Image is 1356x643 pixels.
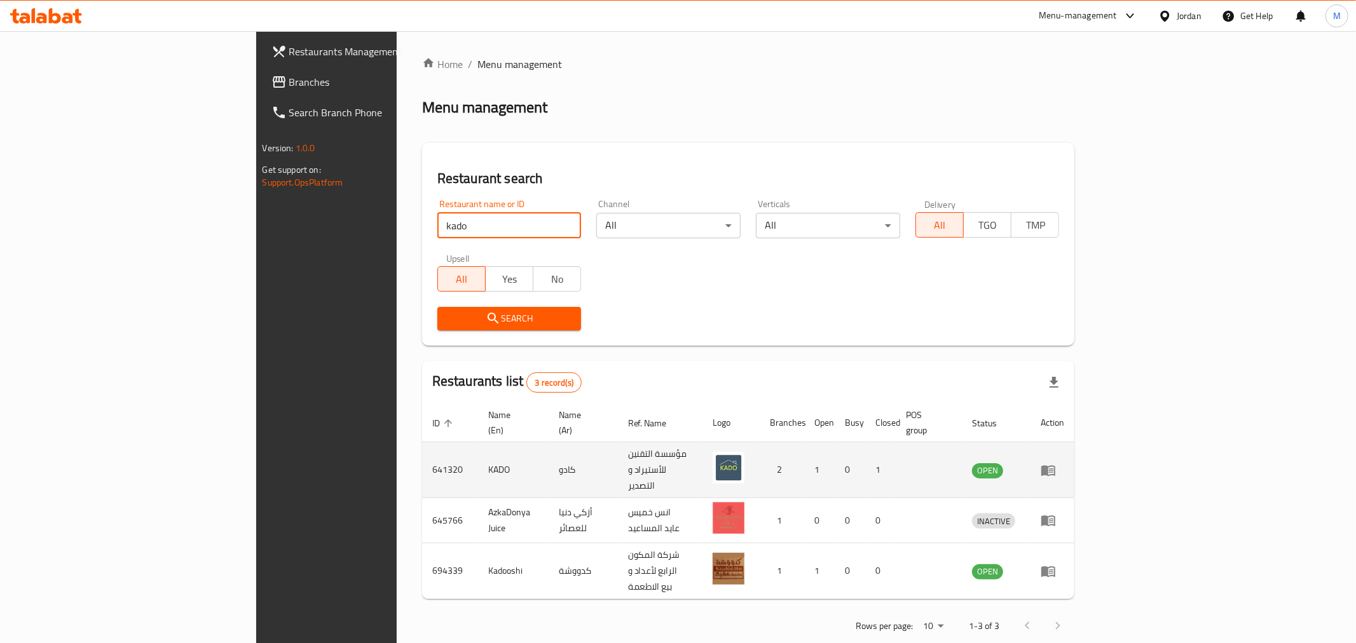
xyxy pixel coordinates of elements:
span: POS group [906,407,947,438]
td: 1 [760,498,804,543]
button: TMP [1011,212,1059,238]
span: Search [448,311,572,327]
button: All [437,266,486,292]
div: Menu-management [1039,8,1117,24]
td: 0 [865,543,896,599]
span: Name (En) [488,407,534,438]
span: ID [432,416,456,431]
div: Rows per page: [918,617,949,636]
span: Status [972,416,1013,431]
p: Rows per page: [856,618,913,634]
td: 0 [835,442,865,498]
td: 1 [865,442,896,498]
div: Menu [1041,513,1064,528]
span: INACTIVE [972,514,1015,529]
div: All [596,213,741,238]
div: Export file [1039,367,1069,398]
td: 0 [835,543,865,599]
input: Search for restaurant name or ID.. [437,213,582,238]
td: كدووشة [549,543,617,599]
p: 1-3 of 3 [969,618,999,634]
span: Name (Ar) [559,407,602,438]
h2: Restaurants list [432,372,582,393]
button: TGO [963,212,1011,238]
nav: breadcrumb [422,57,1075,72]
td: 1 [760,543,804,599]
label: Upsell [446,254,470,262]
span: Get support on: [263,161,321,178]
span: No [538,270,576,288]
span: Version: [263,140,294,156]
td: مؤسسة التقنين للأستيراد و التصدير [618,442,703,498]
span: TMP [1017,216,1054,234]
span: OPEN [972,564,1003,579]
span: All [921,216,959,234]
td: 1 [804,543,835,599]
td: 0 [835,498,865,543]
button: Yes [485,266,533,292]
span: 3 record(s) [527,377,581,389]
td: أزكي دنيا للعصائر [549,498,617,543]
td: KADO [478,442,549,498]
td: Kadooshi [478,543,549,599]
button: No [533,266,581,292]
span: All [443,270,481,288]
div: OPEN [972,463,1003,478]
span: 1.0.0 [296,140,315,156]
span: Search Branch Phone [289,105,472,120]
span: Branches [289,74,472,90]
div: Menu [1041,564,1064,579]
td: كادو [549,442,617,498]
img: KADO [713,452,744,484]
th: Logo [702,403,760,442]
img: Kadooshi [713,553,744,585]
span: Menu management [477,57,562,72]
span: Restaurants Management [289,44,472,59]
table: enhanced table [422,403,1075,599]
th: Action [1031,403,1074,442]
td: 1 [804,442,835,498]
a: Search Branch Phone [261,97,483,128]
h2: Restaurant search [437,169,1060,188]
button: All [915,212,964,238]
span: OPEN [972,463,1003,478]
button: Search [437,307,582,330]
div: Jordan [1177,9,1202,23]
img: AzkaDonya Juice [713,502,744,534]
div: All [756,213,900,238]
td: انس خميس عايد المساعيد [618,498,703,543]
td: 0 [804,498,835,543]
span: TGO [969,216,1006,234]
h2: Menu management [422,97,547,118]
td: AzkaDonya Juice [478,498,549,543]
div: OPEN [972,564,1003,579]
a: Branches [261,67,483,97]
td: 2 [760,442,804,498]
a: Restaurants Management [261,36,483,67]
span: M [1333,9,1341,23]
label: Delivery [924,200,956,208]
th: Open [804,403,835,442]
a: Support.OpsPlatform [263,174,343,191]
span: Ref. Name [628,416,683,431]
td: 0 [865,498,896,543]
th: Busy [835,403,865,442]
span: Yes [491,270,528,288]
th: Closed [865,403,896,442]
th: Branches [760,403,804,442]
td: شركة المكون الرابع لأعداد و بيع الاطعمة [618,543,703,599]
